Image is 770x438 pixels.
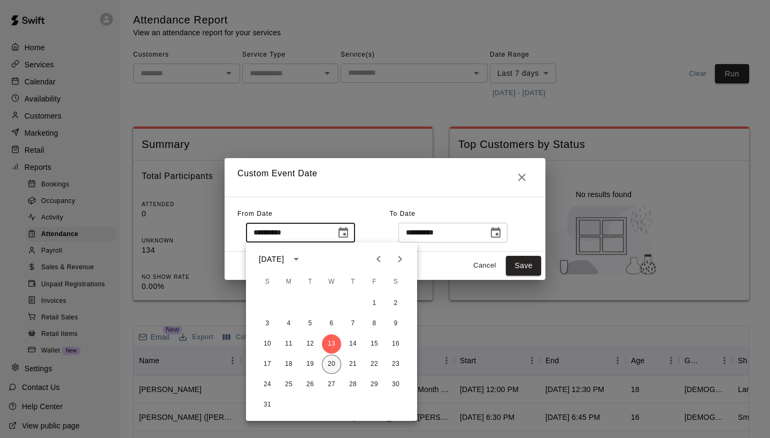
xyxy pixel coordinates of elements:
span: From Date [237,210,273,217]
button: 9 [386,314,405,333]
button: 22 [365,355,384,374]
div: [DATE] [259,254,284,265]
button: Close [511,167,533,188]
button: 31 [258,395,277,414]
button: 13 [322,334,341,354]
button: 15 [365,334,384,354]
button: 8 [365,314,384,333]
button: 1 [365,294,384,313]
span: Tuesday [301,271,320,293]
button: 21 [343,355,363,374]
button: 25 [279,375,298,394]
button: 27 [322,375,341,394]
button: 3 [258,314,277,333]
button: 5 [301,314,320,333]
button: 24 [258,375,277,394]
span: To Date [390,210,415,217]
button: Next month [389,248,411,270]
button: 20 [322,355,341,374]
button: 10 [258,334,277,354]
h2: Custom Event Date [225,158,545,197]
button: Cancel [467,257,502,274]
button: Save [506,256,541,276]
button: 28 [343,375,363,394]
button: 4 [279,314,298,333]
button: 2 [386,294,405,313]
button: 16 [386,334,405,354]
span: Monday [279,271,298,293]
button: Choose date, selected date is Aug 20, 2025 [485,222,506,244]
button: 12 [301,334,320,354]
button: 29 [365,375,384,394]
span: Saturday [386,271,405,293]
button: 18 [279,355,298,374]
button: 23 [386,355,405,374]
button: 14 [343,334,363,354]
span: Thursday [343,271,363,293]
button: 26 [301,375,320,394]
button: 6 [322,314,341,333]
span: Sunday [258,271,277,293]
button: Previous month [368,248,389,270]
button: 7 [343,314,363,333]
button: Choose date, selected date is Aug 13, 2025 [333,222,354,244]
button: 30 [386,375,405,394]
button: 19 [301,355,320,374]
button: 11 [279,334,298,354]
button: 17 [258,355,277,374]
span: Wednesday [322,271,341,293]
button: calendar view is open, switch to year view [287,250,305,268]
span: Friday [365,271,384,293]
